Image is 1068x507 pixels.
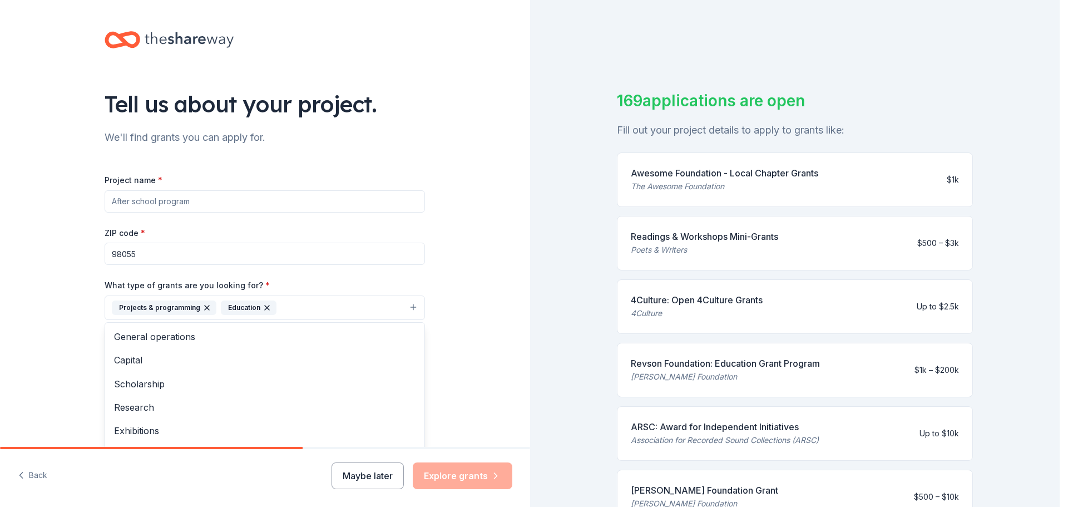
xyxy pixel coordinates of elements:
div: Education [221,301,276,315]
span: Exhibitions [114,424,416,438]
span: Research [114,400,416,415]
span: General operations [114,329,416,344]
div: Projects & programmingEducation [105,322,425,456]
span: Capital [114,353,416,367]
div: Projects & programming [112,301,216,315]
button: Projects & programmingEducation [105,296,425,320]
span: Scholarship [114,377,416,391]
